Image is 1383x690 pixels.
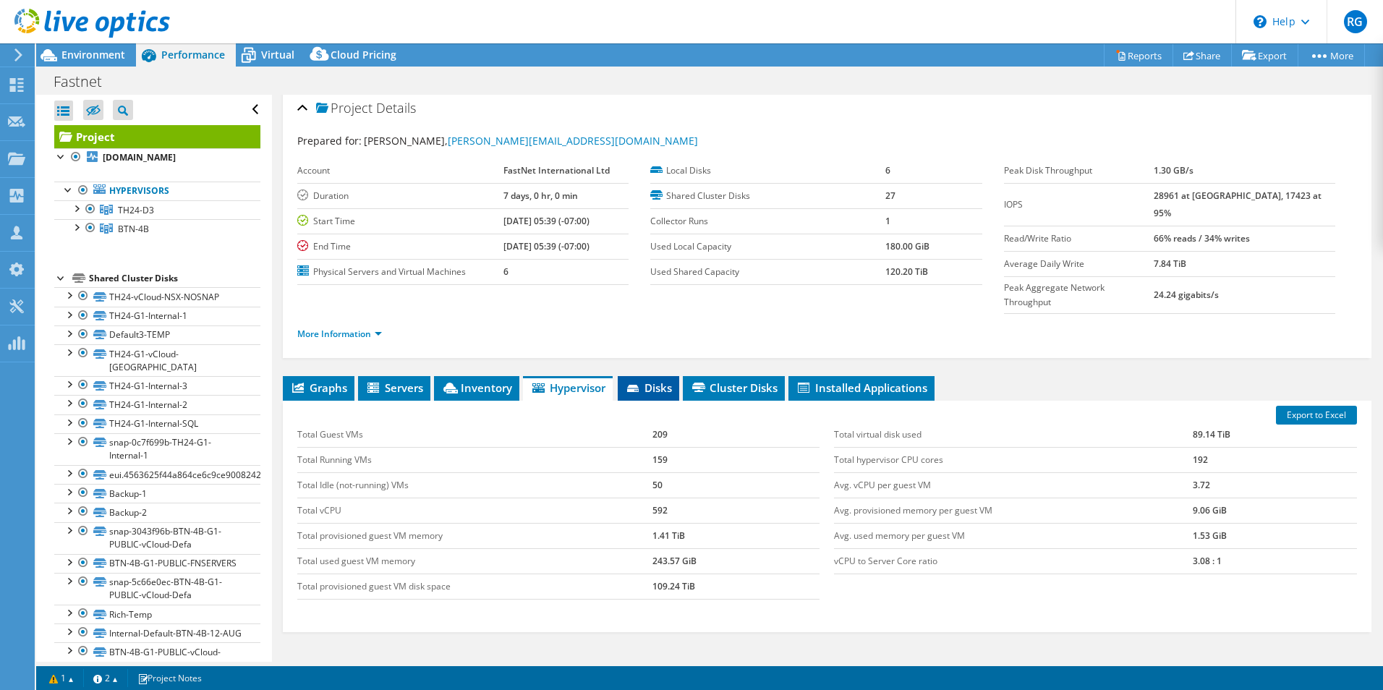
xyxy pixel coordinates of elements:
[54,605,260,623] a: Rich-Temp
[54,125,260,148] a: Project
[1154,257,1186,270] b: 7.84 TiB
[1004,281,1154,310] label: Peak Aggregate Network Throughput
[1193,548,1357,574] td: 3.08 : 1
[1173,44,1232,67] a: Share
[1154,232,1250,244] b: 66% reads / 34% writes
[1104,44,1173,67] a: Reports
[161,48,225,61] span: Performance
[54,484,260,503] a: Backup-1
[297,498,652,523] td: Total vCPU
[297,189,504,203] label: Duration
[796,380,927,395] span: Installed Applications
[834,523,1193,548] td: Avg. used memory per guest VM
[650,265,885,279] label: Used Shared Capacity
[1193,498,1357,523] td: 9.06 GiB
[650,214,885,229] label: Collector Runs
[54,325,260,344] a: Default3-TEMP
[297,214,504,229] label: Start Time
[1004,163,1154,178] label: Peak Disk Throughput
[1344,10,1367,33] span: RG
[54,344,260,376] a: TH24-G1-vCloud-[GEOGRAPHIC_DATA]
[297,134,362,148] label: Prepared for:
[441,380,512,395] span: Inventory
[54,522,260,554] a: snap-3043f96b-BTN-4B-G1-PUBLIC-vCloud-Defa
[1193,447,1357,472] td: 192
[530,380,605,395] span: Hypervisor
[503,265,508,278] b: 6
[503,215,590,227] b: [DATE] 05:39 (-07:00)
[834,422,1193,448] td: Total virtual disk used
[503,240,590,252] b: [DATE] 05:39 (-07:00)
[364,134,698,148] span: [PERSON_NAME],
[1298,44,1365,67] a: More
[39,669,84,687] a: 1
[316,101,373,116] span: Project
[652,447,820,472] td: 159
[690,380,778,395] span: Cluster Disks
[118,204,154,216] span: TH24-D3
[89,270,260,287] div: Shared Cluster Disks
[103,151,176,163] b: [DOMAIN_NAME]
[448,134,698,148] a: [PERSON_NAME][EMAIL_ADDRESS][DOMAIN_NAME]
[652,574,820,599] td: 109.24 TiB
[885,265,928,278] b: 120.20 TiB
[54,573,260,605] a: snap-5c66e0ec-BTN-4B-G1-PUBLIC-vCloud-Defa
[47,74,124,90] h1: Fastnet
[650,163,885,178] label: Local Disks
[83,669,128,687] a: 2
[54,287,260,306] a: TH24-vCloud-NSX-NOSNAP
[650,189,885,203] label: Shared Cluster Disks
[61,48,125,61] span: Environment
[54,148,260,167] a: [DOMAIN_NAME]
[261,48,294,61] span: Virtual
[625,380,672,395] span: Disks
[54,465,260,484] a: eui.4563625f44a864ce6c9ce90082423e24
[834,447,1193,472] td: Total hypervisor CPU cores
[297,239,504,254] label: End Time
[503,164,610,176] b: FastNet International Ltd
[54,182,260,200] a: Hypervisors
[885,240,929,252] b: 180.00 GiB
[297,574,652,599] td: Total provisioned guest VM disk space
[834,548,1193,574] td: vCPU to Server Core ratio
[54,307,260,325] a: TH24-G1-Internal-1
[652,523,820,548] td: 1.41 TiB
[297,265,504,279] label: Physical Servers and Virtual Machines
[834,498,1193,523] td: Avg. provisioned memory per guest VM
[834,472,1193,498] td: Avg. vCPU per guest VM
[331,48,396,61] span: Cloud Pricing
[652,422,820,448] td: 209
[1231,44,1298,67] a: Export
[652,548,820,574] td: 243.57 GiB
[1004,197,1154,212] label: IOPS
[652,472,820,498] td: 50
[297,523,652,548] td: Total provisioned guest VM memory
[297,422,652,448] td: Total Guest VMs
[1276,406,1357,425] a: Export to Excel
[503,189,578,202] b: 7 days, 0 hr, 0 min
[885,189,895,202] b: 27
[652,498,820,523] td: 592
[297,472,652,498] td: Total Idle (not-running) VMs
[365,380,423,395] span: Servers
[1193,523,1357,548] td: 1.53 GiB
[54,376,260,395] a: TH24-G1-Internal-3
[290,380,347,395] span: Graphs
[54,554,260,573] a: BTN-4B-G1-PUBLIC-FNSERVERS
[1004,257,1154,271] label: Average Daily Write
[297,548,652,574] td: Total used guest VM memory
[1154,189,1322,219] b: 28961 at [GEOGRAPHIC_DATA], 17423 at 95%
[1193,422,1357,448] td: 89.14 TiB
[1154,164,1193,176] b: 1.30 GB/s
[297,328,382,340] a: More Information
[650,239,885,254] label: Used Local Capacity
[1154,289,1219,301] b: 24.24 gigabits/s
[885,215,890,227] b: 1
[1004,231,1154,246] label: Read/Write Ratio
[54,219,260,238] a: BTN-4B
[297,163,504,178] label: Account
[54,433,260,465] a: snap-0c7f699b-TH24-G1-Internal-1
[54,200,260,219] a: TH24-D3
[118,223,149,235] span: BTN-4B
[54,642,260,674] a: BTN-4B-G1-PUBLIC-vCloud-SQL112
